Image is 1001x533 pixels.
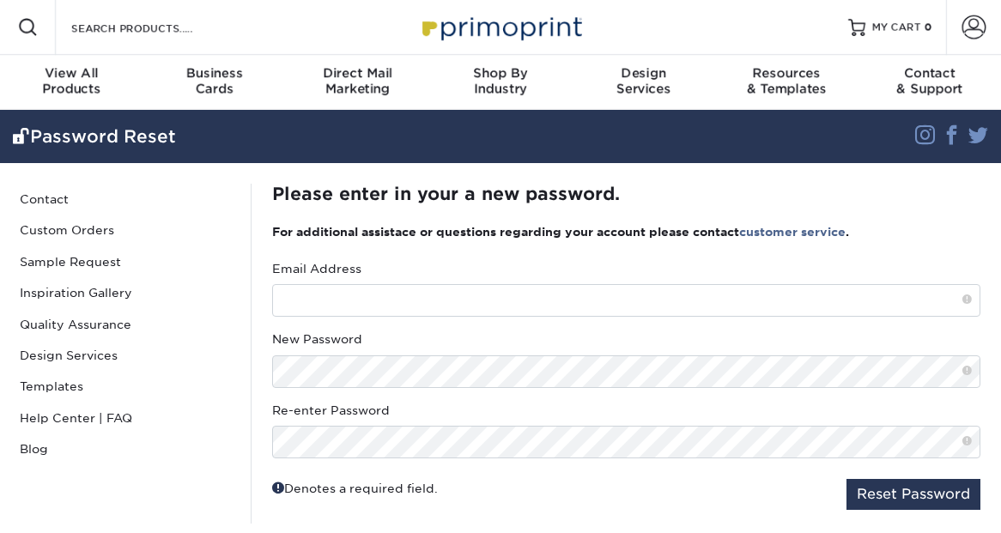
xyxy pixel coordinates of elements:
a: BusinessCards [143,55,287,110]
span: 0 [925,21,932,33]
label: Email Address [272,260,361,277]
a: Quality Assurance [13,309,238,340]
div: Denotes a required field. [272,479,438,497]
a: Custom Orders [13,215,238,245]
input: SEARCH PRODUCTS..... [70,17,237,38]
span: Shop By [429,65,573,81]
a: Shop ByIndustry [429,55,573,110]
a: Blog [13,433,238,464]
a: Help Center | FAQ [13,403,238,433]
span: Business [143,65,287,81]
span: MY CART [872,21,921,35]
a: Direct MailMarketing [286,55,429,110]
a: customer service [739,225,846,239]
h3: For additional assistace or questions regarding your account please contact . [272,225,981,239]
a: Resources& Templates [715,55,858,110]
div: Services [572,65,715,96]
a: Inspiration Gallery [13,277,238,308]
a: Sample Request [13,246,238,277]
span: Direct Mail [286,65,429,81]
a: DesignServices [572,55,715,110]
div: Industry [429,65,573,96]
div: Cards [143,65,287,96]
a: Contact [13,184,238,215]
a: Contact& Support [858,55,1001,110]
img: Primoprint [415,9,586,45]
a: Templates [13,371,238,402]
label: Re-enter Password [272,402,390,419]
div: & Support [858,65,1001,96]
span: Design [572,65,715,81]
button: Reset Password [846,479,980,510]
span: Contact [858,65,1001,81]
span: Resources [715,65,858,81]
a: Design Services [13,340,238,371]
label: New Password [272,330,362,348]
div: Marketing [286,65,429,96]
h2: Please enter in your a new password. [272,184,981,204]
div: & Templates [715,65,858,96]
